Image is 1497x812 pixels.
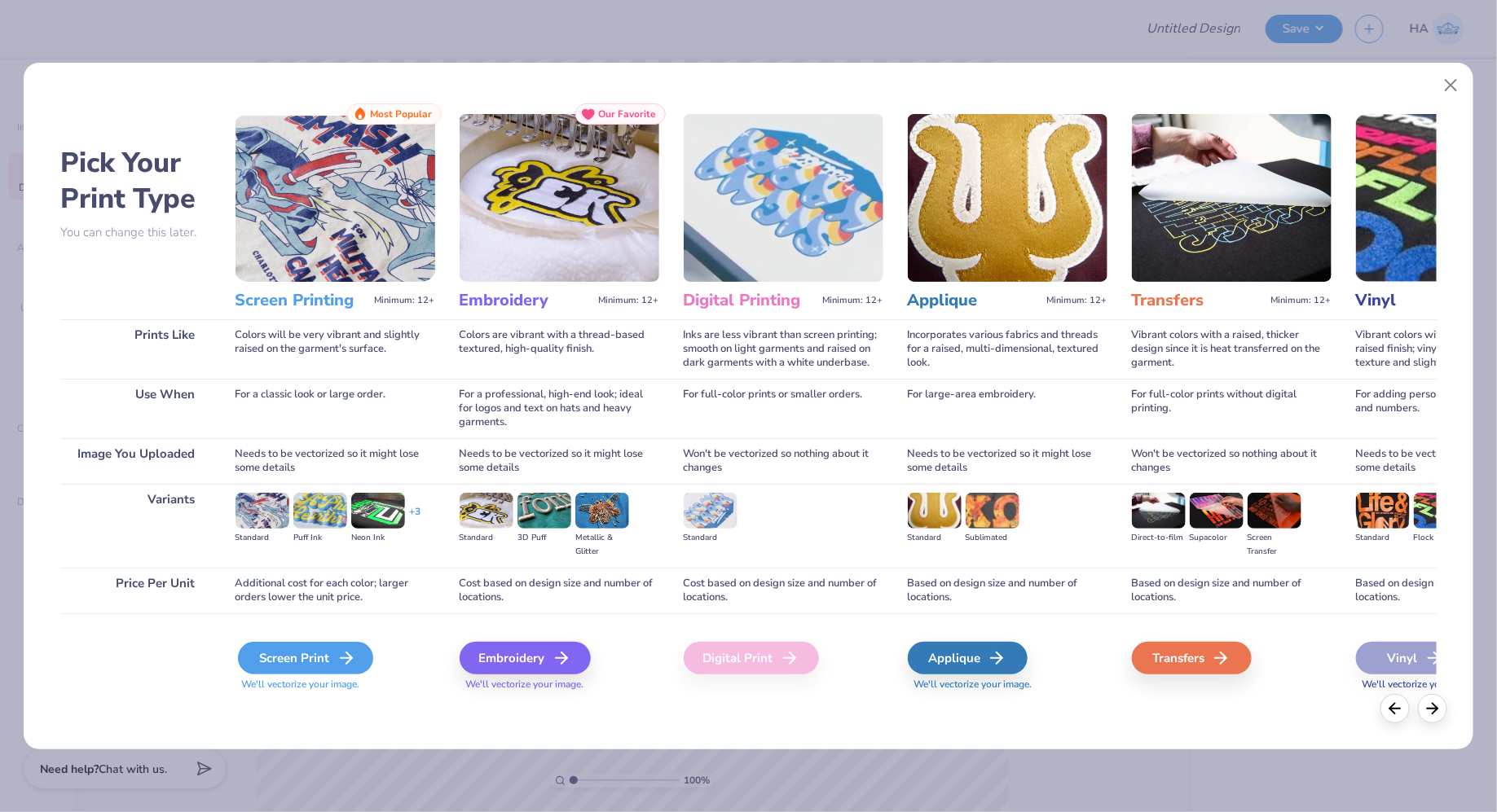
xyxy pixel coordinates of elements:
img: Standard [460,493,513,529]
div: Embroidery [460,642,591,674]
img: Applique [908,114,1107,282]
span: Our Favorite [599,108,657,120]
h3: Digital Printing [684,290,817,311]
div: Transfers [1132,642,1252,674]
div: Standard [236,531,289,545]
span: Minimum: 12+ [1047,295,1107,306]
img: Standard [1356,493,1410,529]
div: Direct-to-film [1132,531,1186,545]
div: Puff Ink [293,531,347,545]
span: Minimum: 12+ [1271,295,1332,306]
div: Metallic & Glitter [575,531,629,559]
div: Standard [460,531,513,545]
div: + 3 [409,505,420,533]
img: Sublimated [966,493,1019,529]
img: Standard [908,493,962,529]
div: Incorporates various fabrics and threads for a raised, multi-dimensional, textured look. [908,319,1107,379]
img: Flock [1414,493,1468,529]
div: 3D Puff [517,531,571,545]
div: Flock [1414,531,1468,545]
div: Image You Uploaded [60,438,211,484]
img: Standard [236,493,289,529]
div: For a classic look or large order. [236,379,435,438]
h3: Embroidery [460,290,592,311]
span: Minimum: 12+ [375,295,435,306]
img: Direct-to-film [1132,493,1186,529]
div: Screen Transfer [1248,531,1301,559]
div: Supacolor [1190,531,1244,545]
div: Colors will be very vibrant and slightly raised on the garment's surface. [236,319,435,379]
h2: Pick Your Print Type [60,145,211,217]
img: Metallic & Glitter [575,493,629,529]
div: Applique [908,642,1028,674]
h3: Applique [908,290,1041,311]
span: Minimum: 12+ [599,295,659,306]
div: For a professional, high-end look; ideal for logos and text on hats and heavy garments. [460,379,659,438]
div: Vibrant colors with a raised, thicker design since it is heat transferred on the garment. [1132,319,1332,379]
div: Standard [908,531,962,545]
div: Neon Ink [351,531,405,545]
div: For large-area embroidery. [908,379,1107,438]
div: Vinyl [1356,642,1476,674]
div: Sublimated [966,531,1019,545]
h3: Screen Printing [236,290,368,311]
button: Close [1436,70,1467,101]
div: Needs to be vectorized so it might lose some details [908,438,1107,484]
div: Standard [684,531,737,545]
img: Standard [684,493,737,529]
div: Prints Like [60,319,211,379]
img: Supacolor [1190,493,1244,529]
span: Minimum: 12+ [823,295,883,306]
img: Neon Ink [351,493,405,529]
span: Most Popular [371,108,433,120]
div: Based on design size and number of locations. [908,568,1107,613]
div: Needs to be vectorized so it might lose some details [236,438,435,484]
div: Variants [60,484,211,568]
p: You can change this later. [60,226,211,239]
div: Standard [1356,531,1410,545]
h3: Transfers [1132,290,1265,311]
img: Puff Ink [293,493,347,529]
div: Won't be vectorized so nothing about it changes [684,438,883,484]
div: For full-color prints without digital printing. [1132,379,1332,438]
img: Embroidery [460,114,659,282]
div: Needs to be vectorized so it might lose some details [460,438,659,484]
h3: Vinyl [1356,290,1489,311]
div: Inks are less vibrant than screen printing; smooth on light garments and raised on dark garments ... [684,319,883,379]
div: Colors are vibrant with a thread-based textured, high-quality finish. [460,319,659,379]
img: 3D Puff [517,493,571,529]
span: We'll vectorize your image. [460,678,659,691]
img: Screen Transfer [1248,493,1301,529]
img: Digital Printing [684,114,883,282]
div: Cost based on design size and number of locations. [460,568,659,613]
span: We'll vectorize your image. [236,678,435,691]
img: Transfers [1132,114,1332,282]
div: Digital Print [684,642,819,674]
span: We'll vectorize your image. [908,678,1107,691]
div: Use When [60,379,211,438]
div: Additional cost for each color; larger orders lower the unit price. [236,568,435,613]
div: Screen Print [238,642,373,674]
div: Cost based on design size and number of locations. [684,568,883,613]
div: Based on design size and number of locations. [1132,568,1332,613]
div: Won't be vectorized so nothing about it changes [1132,438,1332,484]
div: For full-color prints or smaller orders. [684,379,883,438]
img: Screen Printing [236,114,435,282]
div: Price Per Unit [60,568,211,613]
